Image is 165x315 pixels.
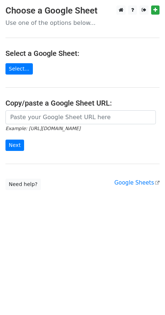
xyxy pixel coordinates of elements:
[114,179,160,186] a: Google Sheets
[5,5,160,16] h3: Choose a Google Sheet
[5,126,80,131] small: Example: [URL][DOMAIN_NAME]
[5,63,33,75] a: Select...
[5,140,24,151] input: Next
[5,179,41,190] a: Need help?
[5,49,160,58] h4: Select a Google Sheet:
[5,19,160,27] p: Use one of the options below...
[5,99,160,107] h4: Copy/paste a Google Sheet URL:
[5,110,156,124] input: Paste your Google Sheet URL here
